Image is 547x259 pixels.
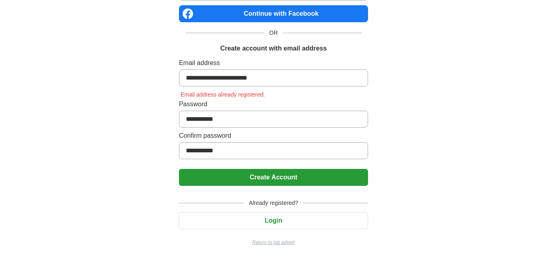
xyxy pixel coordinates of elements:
span: OR [264,29,283,37]
a: Continue with Facebook [179,5,368,22]
label: Password [179,99,368,109]
label: Confirm password [179,131,368,141]
span: Already registered? [244,199,303,207]
button: Login [179,212,368,229]
h1: Create account with email address [220,44,327,53]
span: Email address already registered. [179,91,267,98]
a: Login [179,217,368,224]
a: Return to job advert [179,239,368,246]
label: Email address [179,58,368,68]
button: Create Account [179,169,368,186]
